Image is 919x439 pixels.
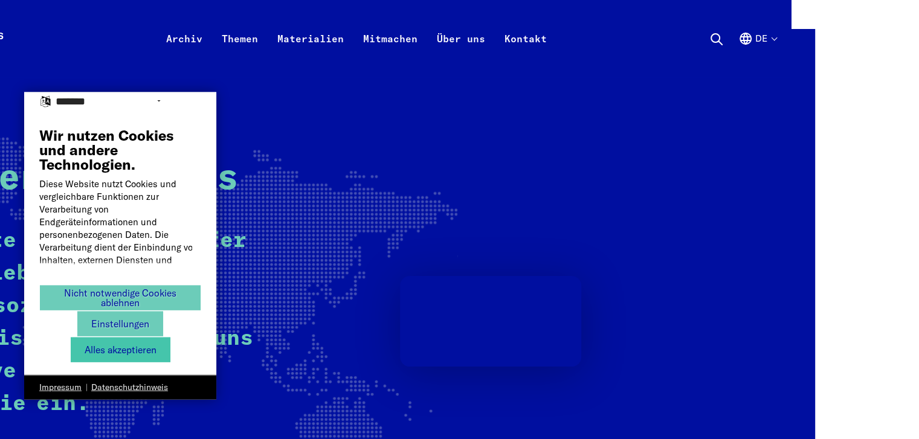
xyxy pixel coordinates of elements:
button: Nicht notwendige Cookies ablehnen [40,286,201,310]
nav: Primär [156,14,556,63]
label: Sprache auswählen [39,95,52,106]
button: Deutsch, Sprachauswahl [738,31,776,75]
a: Themen [212,29,268,77]
a: Über uns [427,29,495,77]
button: Alles akzeptieren [71,338,170,362]
div: Wir nutzen Cookies und andere Technologien. [39,128,201,171]
a: Datenschutzhinweis [91,382,168,394]
a: Materialien [268,29,353,77]
a: Impressum [39,382,82,394]
a: Kontakt [495,29,556,77]
a: Archiv [156,29,212,77]
button: Einstellungen [77,312,163,336]
select: Sprache auswählen [56,92,166,110]
a: Mitmachen [353,29,427,77]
